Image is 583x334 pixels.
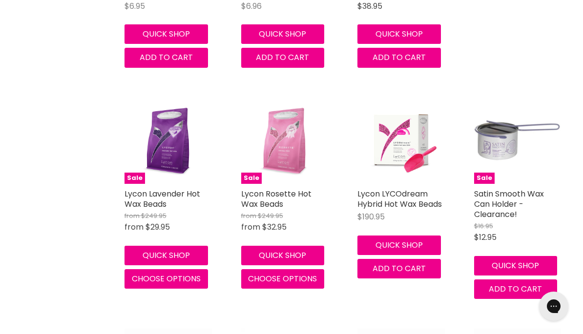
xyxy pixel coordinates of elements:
span: $6.96 [241,0,262,12]
img: Lycon Rosette Hot Wax Beads [241,97,329,184]
span: Add to cart [373,52,426,63]
span: Choose options [248,273,317,284]
a: Satin Smooth Wax Can Holder - Clearance! [474,188,544,220]
a: Lycon LYCOdream Hybrid Hot Wax Beads [357,188,442,210]
span: $6.95 [125,0,145,12]
button: Quick shop [241,24,325,44]
button: Quick shop [474,256,558,275]
img: Lycon LYCOdream Hybrid Hot Wax Beads [357,97,445,184]
span: Add to cart [140,52,193,63]
span: Sale [241,173,262,184]
span: Choose options [132,273,201,284]
span: from [125,221,144,233]
span: Add to cart [489,283,542,295]
button: Add to cart [357,259,441,278]
span: $29.95 [146,221,170,233]
a: Lycon Lavender Hot Wax BeadsSale [125,97,212,184]
span: Sale [474,173,495,184]
button: Add to cart [357,48,441,67]
button: Quick shop [241,246,325,265]
a: Lycon Lavender Hot Wax Beads [125,188,200,210]
button: Choose options [125,269,208,289]
a: Lycon Rosette Hot Wax Beads [241,188,312,210]
span: from [125,211,140,220]
span: $249.95 [258,211,283,220]
a: Lycon Rosette Hot Wax BeadsSale [241,97,329,184]
span: $32.95 [262,221,287,233]
button: Quick shop [125,246,208,265]
a: Satin Smooth Wax Can Holder - Clearance!Sale [474,97,562,184]
iframe: Gorgias live chat messenger [534,288,573,324]
button: Choose options [241,269,325,289]
span: from [241,221,260,233]
img: Satin Smooth Wax Can Holder - Clearance! [474,97,562,184]
span: $12.95 [474,232,497,243]
span: Sale [125,173,145,184]
button: Quick shop [357,24,441,44]
span: $16.95 [474,221,493,231]
span: $38.95 [357,0,382,12]
span: Add to cart [256,52,309,63]
span: $249.95 [141,211,167,220]
button: Quick shop [125,24,208,44]
span: from [241,211,256,220]
button: Add to cart [474,279,558,299]
button: Add to cart [125,48,208,67]
span: $190.95 [357,211,385,222]
span: Add to cart [373,263,426,274]
button: Quick shop [357,236,441,255]
button: Add to cart [241,48,325,67]
img: Lycon Lavender Hot Wax Beads [125,97,212,184]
